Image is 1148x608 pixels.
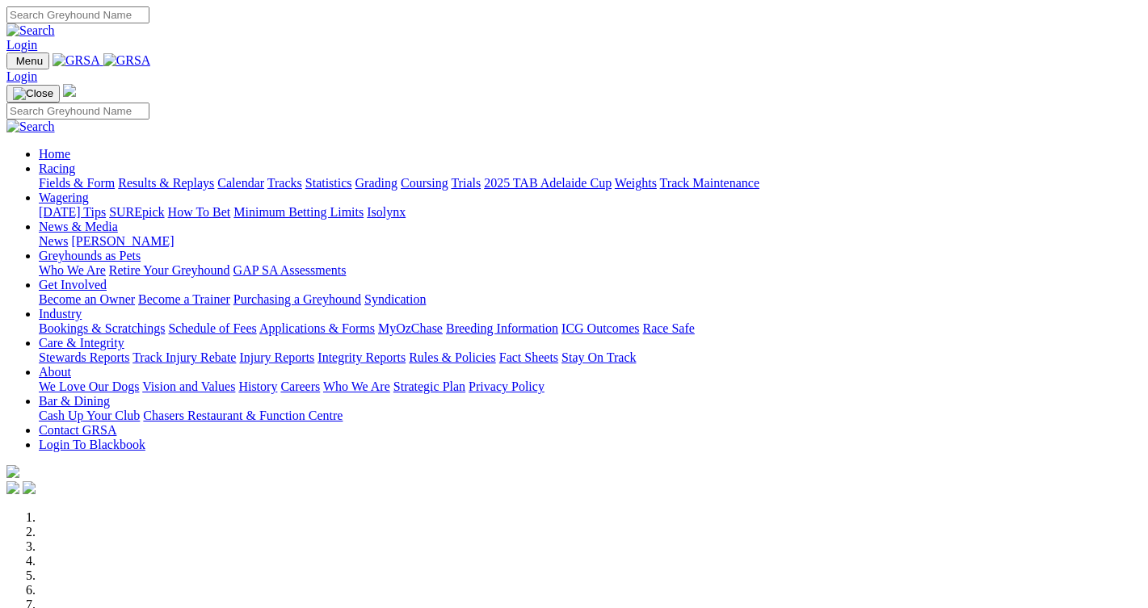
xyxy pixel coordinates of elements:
[401,176,448,190] a: Coursing
[39,234,68,248] a: News
[39,234,1142,249] div: News & Media
[233,292,361,306] a: Purchasing a Greyhound
[39,176,115,190] a: Fields & Form
[39,292,135,306] a: Become an Owner
[13,87,53,100] img: Close
[6,38,37,52] a: Login
[39,220,118,233] a: News & Media
[364,292,426,306] a: Syndication
[168,321,256,335] a: Schedule of Fees
[23,481,36,494] img: twitter.svg
[451,176,481,190] a: Trials
[660,176,759,190] a: Track Maintenance
[446,321,558,335] a: Breeding Information
[6,23,55,38] img: Search
[409,350,496,364] a: Rules & Policies
[469,379,545,393] a: Privacy Policy
[323,379,390,393] a: Who We Are
[6,120,55,134] img: Search
[109,205,164,219] a: SUREpick
[39,278,107,291] a: Get Involved
[71,234,174,248] a: [PERSON_NAME]
[39,321,165,335] a: Bookings & Scratchings
[6,85,60,103] button: Toggle navigation
[39,205,106,219] a: [DATE] Tips
[39,379,139,393] a: We Love Our Dogs
[39,350,129,364] a: Stewards Reports
[39,263,1142,278] div: Greyhounds as Pets
[138,292,230,306] a: Become a Trainer
[39,379,1142,394] div: About
[499,350,558,364] a: Fact Sheets
[6,69,37,83] a: Login
[39,147,70,161] a: Home
[39,409,140,422] a: Cash Up Your Club
[53,53,100,68] img: GRSA
[39,176,1142,191] div: Racing
[39,292,1142,307] div: Get Involved
[6,481,19,494] img: facebook.svg
[233,205,364,219] a: Minimum Betting Limits
[259,321,375,335] a: Applications & Forms
[143,409,343,422] a: Chasers Restaurant & Function Centre
[39,336,124,350] a: Care & Integrity
[280,379,320,393] a: Careers
[561,321,639,335] a: ICG Outcomes
[63,84,76,97] img: logo-grsa-white.png
[378,321,443,335] a: MyOzChase
[39,409,1142,423] div: Bar & Dining
[6,465,19,478] img: logo-grsa-white.png
[267,176,302,190] a: Tracks
[39,161,75,175] a: Racing
[39,394,110,408] a: Bar & Dining
[6,52,49,69] button: Toggle navigation
[168,205,231,219] a: How To Bet
[39,365,71,379] a: About
[39,423,116,437] a: Contact GRSA
[142,379,235,393] a: Vision and Values
[39,205,1142,220] div: Wagering
[484,176,612,190] a: 2025 TAB Adelaide Cup
[6,103,149,120] input: Search
[39,307,82,321] a: Industry
[39,263,106,277] a: Who We Are
[39,350,1142,365] div: Care & Integrity
[367,205,406,219] a: Isolynx
[317,350,406,364] a: Integrity Reports
[16,55,43,67] span: Menu
[103,53,151,68] img: GRSA
[39,438,145,451] a: Login To Blackbook
[393,379,465,393] a: Strategic Plan
[118,176,214,190] a: Results & Replays
[39,191,89,204] a: Wagering
[39,249,141,262] a: Greyhounds as Pets
[642,321,694,335] a: Race Safe
[355,176,397,190] a: Grading
[561,350,636,364] a: Stay On Track
[6,6,149,23] input: Search
[39,321,1142,336] div: Industry
[238,379,277,393] a: History
[233,263,347,277] a: GAP SA Assessments
[305,176,352,190] a: Statistics
[109,263,230,277] a: Retire Your Greyhound
[132,350,236,364] a: Track Injury Rebate
[239,350,314,364] a: Injury Reports
[217,176,264,190] a: Calendar
[615,176,657,190] a: Weights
